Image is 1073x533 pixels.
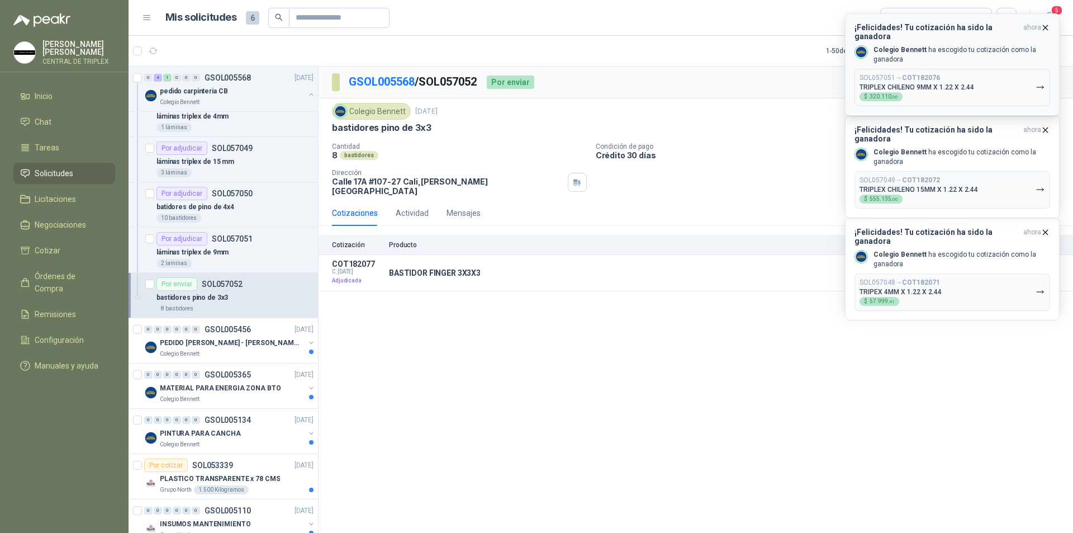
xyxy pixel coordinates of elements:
[396,207,429,219] div: Actividad
[129,137,318,182] a: Por adjudicarSOL057049láminas triplex de 15 mm3 láminas
[144,326,153,333] div: 0
[144,71,316,107] a: 0 4 1 0 0 0 GSOL005568[DATE] Company Logopedido carpinteria CBColegio Bennett
[173,74,181,82] div: 0
[160,474,280,484] p: PLASTICO TRANSPARENTE x 78 CMS
[160,485,192,494] p: Grupo North
[845,13,1060,116] button: ¡Felicidades! Tu cotización ha sido la ganadoraahora Company LogoColegio Bennett ha escogido tu c...
[192,74,200,82] div: 0
[596,143,1069,150] p: Condición de pago
[160,519,250,530] p: INSUMOS MANTENIMIENTO
[154,507,162,515] div: 0
[35,334,84,346] span: Configuración
[332,260,382,268] p: COT182077
[902,74,940,82] b: COT182076
[156,187,207,200] div: Por adjudicar
[42,40,115,56] p: [PERSON_NAME] [PERSON_NAME]
[13,329,115,351] a: Configuración
[160,440,200,449] p: Colegio Bennett
[144,413,316,449] a: 0 0 0 0 0 0 GSOL005134[DATE] Company LogoPINTURA PARA CANCHAColegio Bennett
[1023,125,1041,143] span: ahora
[854,228,1019,246] h3: ¡Felicidades! Tu cotización ha sido la ganadora
[902,279,940,286] b: COT182071
[160,428,241,439] p: PINTURA PARA CANCHA
[182,74,191,82] div: 0
[13,111,115,133] a: Chat
[192,461,233,469] p: SOL053339
[888,299,895,304] span: ,41
[154,416,162,424] div: 0
[13,355,115,376] a: Manuales y ayuda
[295,73,314,83] p: [DATE]
[332,169,563,177] p: Dirección
[144,477,158,490] img: Company Logo
[129,182,318,228] a: Por adjudicarSOL057050batidores de pino de 4x410 bastidores
[205,507,251,515] p: GSOL005110
[163,74,172,82] div: 1
[156,202,234,213] p: batidores de pino de 4x4
[1051,5,1063,16] span: 5
[415,106,438,117] p: [DATE]
[212,235,253,243] p: SOL057051
[192,507,200,515] div: 0
[1039,8,1060,28] button: 5
[35,244,60,257] span: Cotizar
[192,371,200,379] div: 0
[870,94,898,100] span: 320.110
[873,251,927,258] b: Colegio Bennett
[332,275,382,286] p: Adjudicada
[902,176,940,184] b: COT182072
[35,360,98,372] span: Manuales y ayuda
[205,371,251,379] p: GSOL005365
[332,241,382,249] p: Cotización
[332,150,338,160] p: 8
[35,90,53,102] span: Inicio
[389,241,858,249] p: Producto
[447,207,481,219] div: Mensajes
[349,75,415,88] a: GSOL005568
[202,280,243,288] p: SOL057052
[13,86,115,107] a: Inicio
[173,416,181,424] div: 0
[42,58,115,65] p: CENTRAL DE TRIPLEX
[13,163,115,184] a: Solicitudes
[860,186,978,194] p: TRIPLEX CHILENO 15MM X 1.22 X 2.44
[855,148,867,161] img: Company Logo
[144,371,153,379] div: 0
[891,197,898,202] span: ,00
[14,42,35,63] img: Company Logo
[129,454,318,499] a: Por cotizarSOL053339[DATE] Company LogoPLASTICO TRANSPARENTE x 78 CMSGrupo North1.500 Kilogramos
[35,270,105,295] span: Órdenes de Compra
[182,507,191,515] div: 0
[13,214,115,235] a: Negociaciones
[873,46,927,54] b: Colegio Bennett
[192,326,200,333] div: 0
[173,507,181,515] div: 0
[1023,23,1041,41] span: ahora
[870,299,895,304] span: 57.999
[182,416,191,424] div: 0
[845,218,1060,320] button: ¡Felicidades! Tu cotización ha sido la ganadoraahora Company LogoColegio Bennett ha escogido tu c...
[160,86,227,97] p: pedido carpinteria CB
[860,92,903,101] div: $
[156,168,192,177] div: 3 láminas
[144,459,188,472] div: Por cotizar
[144,323,316,359] a: 0 0 0 0 0 0 GSOL005456[DATE] Company LogoPEDIDO [PERSON_NAME] - [PERSON_NAME]Colegio Bennett
[334,105,346,117] img: Company Logo
[35,219,86,231] span: Negociaciones
[35,167,73,180] span: Solicitudes
[144,431,158,445] img: Company Logo
[860,297,899,306] div: $
[275,13,283,21] span: search
[860,74,940,82] p: SOL057051 →
[35,141,59,154] span: Tareas
[295,460,314,471] p: [DATE]
[854,171,1050,209] button: SOL057049→COT182072TRIPLEX CHILENO 15MM X 1.22 X 2.44$555.135,00
[156,304,198,313] div: 8 bastidores
[332,122,431,134] p: bastidores pino de 3x3
[873,148,1050,167] p: ha escogido tu cotización como la ganadora
[205,416,251,424] p: GSOL005134
[156,277,197,291] div: Por enviar
[340,151,378,160] div: bastidores
[35,193,76,205] span: Licitaciones
[295,324,314,335] p: [DATE]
